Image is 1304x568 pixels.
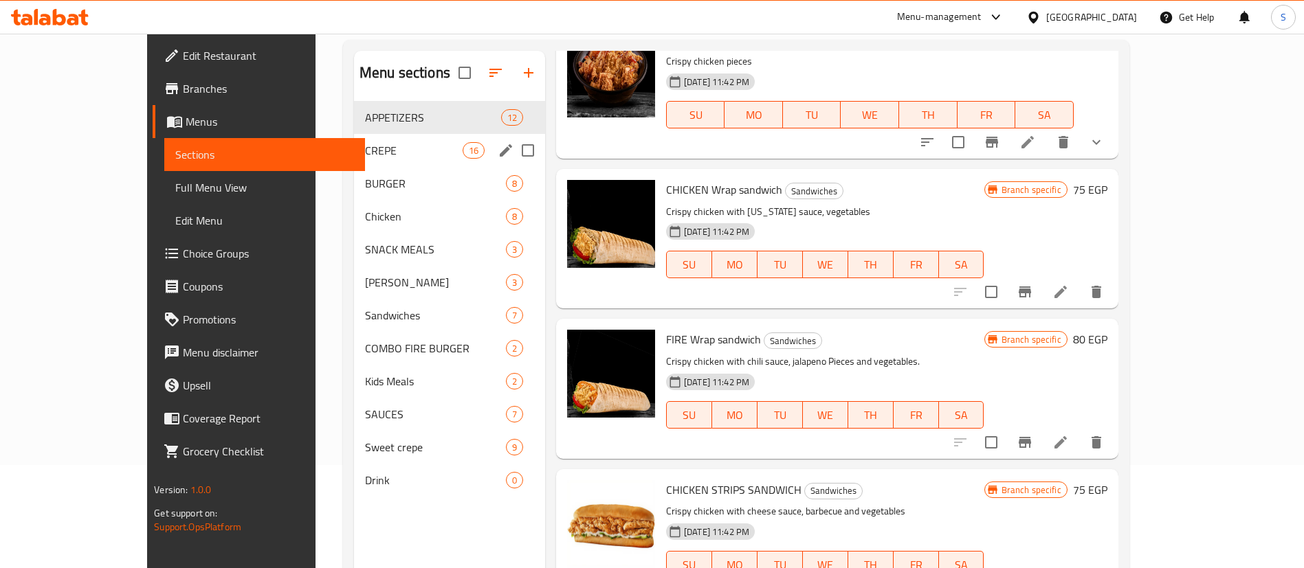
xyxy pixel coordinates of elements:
div: COMBO FIRE BURGER2 [354,332,545,365]
span: 7 [507,408,522,421]
span: COMBO FIRE BURGER [365,340,506,356]
span: SU [672,105,719,125]
span: 7 [507,309,522,322]
span: Edit Restaurant [183,47,354,64]
div: Sandwiches [804,483,863,499]
a: Choice Groups [153,237,365,270]
div: APPETIZERS12 [354,101,545,134]
button: TU [758,401,803,429]
button: SU [666,251,712,278]
span: FR [963,105,1010,125]
button: FR [958,101,1016,128]
div: SNACK MEALS3 [354,233,545,266]
button: FR [894,251,939,278]
button: WE [841,101,899,128]
span: 12 [502,111,522,124]
button: TH [848,251,894,278]
div: items [506,307,523,323]
span: 8 [507,177,522,190]
span: SAUCES [365,406,506,422]
a: Branches [153,72,365,105]
a: Edit menu item [1052,434,1069,451]
span: Sections [175,146,354,163]
button: MO [725,101,783,128]
span: SA [1021,105,1068,125]
span: FR [899,405,933,425]
span: SA [944,255,979,275]
span: Upsell [183,377,354,394]
button: SA [939,401,984,429]
span: SA [944,405,979,425]
span: Drink [365,472,506,488]
h6: 80 EGP [1073,330,1107,349]
a: Menus [153,105,365,138]
div: RIZZO [365,274,506,291]
div: Sandwiches [785,183,843,199]
button: delete [1047,126,1080,159]
button: TU [783,101,841,128]
span: TU [763,255,797,275]
span: 3 [507,276,522,289]
span: Choice Groups [183,245,354,262]
span: SU [672,405,707,425]
button: Branch-specific-item [1008,275,1041,308]
p: Crispy chicken with chili sauce, jalapeno Pieces and vegetables. [666,353,984,370]
div: Kids Meals2 [354,365,545,398]
span: CREPE [365,142,463,159]
button: SU [666,101,725,128]
span: SNACK MEALS [365,241,506,258]
button: Branch-specific-item [1008,426,1041,459]
p: Crispy chicken with [US_STATE] sauce, vegetables [666,203,984,220]
div: items [506,274,523,291]
span: 3 [507,243,522,256]
span: Full Menu View [175,179,354,196]
span: Select to update [977,277,1006,306]
span: Sandwiches [365,307,506,323]
span: SU [672,255,707,275]
p: Crispy chicken with cheese sauce, barbecue and vegetables [666,503,984,520]
span: Branch specific [996,333,1067,346]
span: TH [854,405,888,425]
span: Promotions [183,311,354,328]
span: Coverage Report [183,410,354,427]
h6: 75 EGP [1073,480,1107,499]
a: Coverage Report [153,402,365,435]
button: TU [758,251,803,278]
a: Support.OpsPlatform [154,518,241,536]
a: Promotions [153,303,365,336]
span: Branch specific [996,484,1067,497]
a: Edit Menu [164,204,365,237]
span: 0 [507,474,522,487]
span: APPETIZERS [365,109,501,126]
span: WE [808,405,843,425]
div: Drink0 [354,464,545,497]
button: edit [496,140,516,161]
span: TU [788,105,836,125]
span: FIRE Wrap sandwich [666,329,761,350]
span: Sandwiches [764,333,821,349]
div: [GEOGRAPHIC_DATA] [1046,10,1137,25]
button: Add section [512,56,545,89]
span: Get support on: [154,504,217,522]
a: Edit menu item [1052,284,1069,300]
button: TH [899,101,958,128]
div: [PERSON_NAME]3 [354,266,545,299]
button: SA [939,251,984,278]
span: CHICKEN STRIPS SANDWICH [666,479,802,500]
div: items [506,406,523,422]
div: SAUCES7 [354,398,545,431]
span: Kids Meals [365,373,506,389]
a: Grocery Checklist [153,435,365,468]
span: Coupons [183,278,354,295]
span: Sweet crepe [365,439,506,455]
span: [DATE] 11:42 PM [678,525,755,538]
div: items [501,109,523,126]
a: Full Menu View [164,171,365,204]
button: delete [1080,275,1113,308]
span: WE [808,255,843,275]
button: SA [1015,101,1074,128]
span: TU [763,405,797,425]
div: items [506,241,523,258]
